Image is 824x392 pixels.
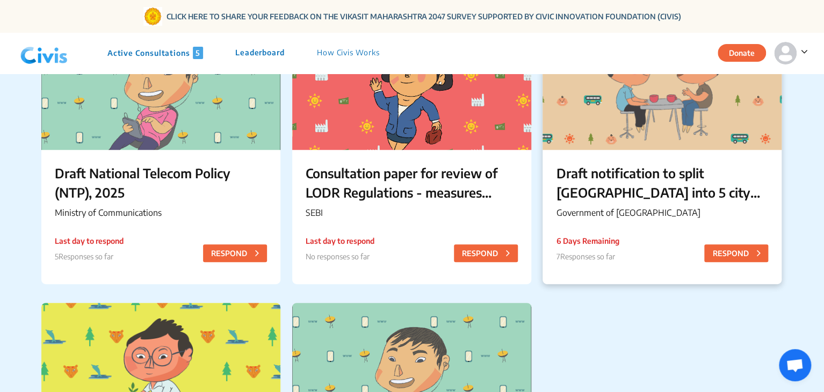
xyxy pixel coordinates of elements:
p: SEBI [306,206,518,219]
a: CLICK HERE TO SHARE YOUR FEEDBACK ON THE VIKASIT MAHARASHTRA 2047 SURVEY SUPPORTED BY CIVIC INNOV... [167,11,681,22]
p: 7 [556,251,619,262]
img: person-default.svg [774,42,797,64]
a: Open chat [779,349,811,381]
button: RESPOND [704,244,768,262]
p: Government of [GEOGRAPHIC_DATA] [556,206,768,219]
p: Consultation paper for review of LODR Regulations - measures towards Ease of Doing Business [306,163,518,202]
span: No responses so far [306,252,370,261]
a: Donate [718,47,774,57]
a: Draft notification to split [GEOGRAPHIC_DATA] into 5 city corporations/[GEOGRAPHIC_DATA] ನಗರವನ್ನು... [543,16,782,284]
button: RESPOND [454,244,518,262]
a: Consultation paper for review of LODR Regulations - measures towards Ease of Doing BusinessSEBILa... [292,16,531,284]
span: Responses so far [59,252,113,261]
p: Last day to respond [55,235,124,246]
p: Active Consultations [107,47,203,59]
span: 5 [193,47,203,59]
p: Ministry of Communications [55,206,267,219]
p: Draft National Telecom Policy (NTP), 2025 [55,163,267,202]
button: RESPOND [203,244,267,262]
p: 6 Days Remaining [556,235,619,246]
p: Last day to respond [306,235,374,246]
a: Draft National Telecom Policy (NTP), 2025Ministry of CommunicationsLast day to respond5Responses ... [41,16,280,284]
img: Gom Logo [143,7,162,26]
p: 5 [55,251,124,262]
span: Responses so far [560,252,615,261]
p: How Civis Works [317,47,380,59]
button: Donate [718,44,766,62]
img: navlogo.png [16,37,72,69]
p: Leaderboard [235,47,285,59]
p: Draft notification to split [GEOGRAPHIC_DATA] into 5 city corporations/[GEOGRAPHIC_DATA] ನಗರವನ್ನು... [556,163,768,202]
